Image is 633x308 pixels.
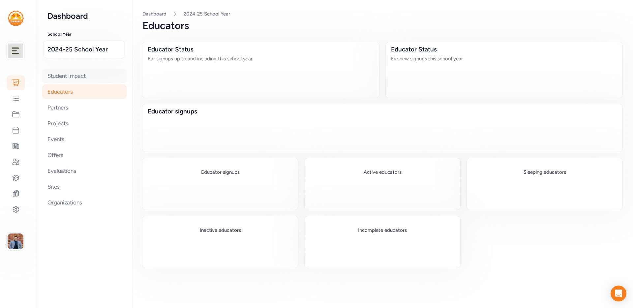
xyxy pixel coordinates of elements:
div: For signups up to and including this school year [148,55,374,62]
img: logo [8,11,24,26]
nav: Breadcrumb [142,11,622,17]
div: Inactive educators [156,227,285,233]
div: Projects [42,116,127,131]
div: Educator Status [148,45,374,54]
div: Educator signups [148,107,617,116]
div: Incomplete educators [318,227,447,233]
div: Sleeping educators [480,169,609,175]
div: For new signups this school year [391,55,617,62]
a: Dashboard [142,11,166,17]
div: Offers [42,148,127,162]
h2: Dashboard [47,11,121,21]
img: logo [8,44,23,58]
div: Educator Status [391,45,617,54]
div: Educator signups [156,169,285,175]
div: Organizations [42,195,127,210]
a: 2024-25 School Year [184,11,230,17]
div: Educators [42,84,127,99]
h3: School Year [47,32,121,37]
span: 2024-25 School Year [47,45,121,54]
div: Open Intercom Messenger [611,286,626,301]
button: 2024-25 School Year [43,41,125,58]
div: Sites [42,179,127,194]
div: Evaluations [42,164,127,178]
div: Student Impact [42,69,127,83]
div: Partners [42,100,127,115]
div: Active educators [318,169,447,175]
div: Events [42,132,127,146]
div: Educators [142,20,622,32]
